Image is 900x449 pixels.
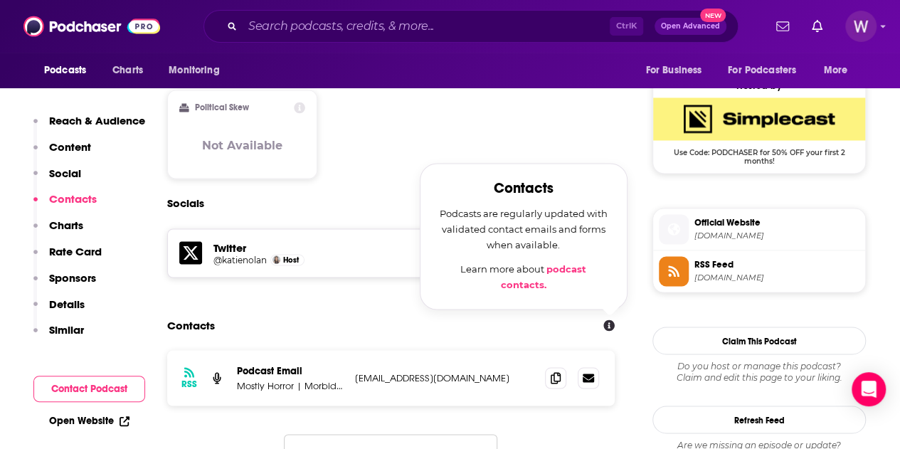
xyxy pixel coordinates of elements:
h5: Twitter [213,241,551,254]
button: Charts [33,218,83,245]
button: Content [33,140,91,167]
p: Charts [49,218,83,232]
button: Open AdvancedNew [655,18,726,35]
span: New [700,9,726,22]
p: Mostly Horror | Morbid Network [237,379,344,391]
button: open menu [159,57,238,84]
button: Reach & Audience [33,114,145,140]
p: Learn more about [438,260,610,292]
span: simplecast.com [694,230,859,241]
img: Katie Nolan [272,255,280,263]
p: Rate Card [49,245,102,258]
a: Charts [103,57,152,84]
button: Sponsors [33,271,96,297]
button: open menu [814,57,866,84]
button: open menu [34,57,105,84]
a: Open Website [49,415,129,427]
button: open menu [635,57,719,84]
img: Podchaser - Follow, Share and Rate Podcasts [23,13,160,40]
span: Use Code: PODCHASER for 50% OFF your first 2 months! [653,140,865,166]
p: Sponsors [49,271,96,285]
button: Contacts [33,192,97,218]
span: Do you host or manage this podcast? [652,360,866,371]
div: Claim and edit this page to your liking. [652,360,866,383]
a: Official Website[DOMAIN_NAME] [659,214,859,244]
button: Refresh Feed [652,406,866,433]
span: Ctrl K [610,17,643,36]
a: RSS Feed[DOMAIN_NAME] [659,256,859,286]
p: Podcasts are regularly updated with validated contact emails and forms when available. [438,205,610,252]
span: Monitoring [169,60,219,80]
span: For Business [645,60,702,80]
h2: Contacts [438,181,610,196]
span: feeds.simplecast.com [694,272,859,282]
button: Similar [33,323,84,349]
a: @katienolan [213,254,267,265]
button: open menu [719,57,817,84]
span: Podcasts [44,60,86,80]
span: For Podcasters [728,60,796,80]
button: Rate Card [33,245,102,271]
h2: Political Skew [195,102,249,112]
p: Contacts [49,192,97,206]
a: podcast contacts. [501,263,587,290]
input: Search podcasts, credits, & more... [243,15,610,38]
p: Details [49,297,85,311]
p: Similar [49,323,84,337]
h2: Socials [167,190,204,217]
span: Charts [112,60,143,80]
button: Claim This Podcast [652,327,866,354]
div: Search podcasts, credits, & more... [203,10,738,43]
button: Show profile menu [845,11,877,42]
img: User Profile [845,11,877,42]
p: Podcast Email [237,364,344,376]
p: [EMAIL_ADDRESS][DOMAIN_NAME] [355,371,534,384]
span: Open Advanced [661,23,720,30]
div: Open Intercom Messenger [852,372,886,406]
a: SimpleCast Deal: Use Code: PODCHASER for 50% OFF your first 2 months! [653,97,865,164]
p: Reach & Audience [49,114,145,127]
a: Show notifications dropdown [771,14,795,38]
button: Social [33,167,81,193]
p: Content [49,140,91,154]
span: More [824,60,848,80]
h3: Not Available [202,139,282,152]
button: Contact Podcast [33,376,145,402]
h3: RSS [181,378,197,389]
span: Host [283,255,299,264]
img: SimpleCast Deal: Use Code: PODCHASER for 50% OFF your first 2 months! [653,97,865,140]
span: Logged in as williammwhite [845,11,877,42]
span: Official Website [694,216,859,228]
span: RSS Feed [694,258,859,270]
button: Details [33,297,85,324]
h2: Contacts [167,312,215,339]
p: Social [49,167,81,180]
a: Show notifications dropdown [806,14,828,38]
